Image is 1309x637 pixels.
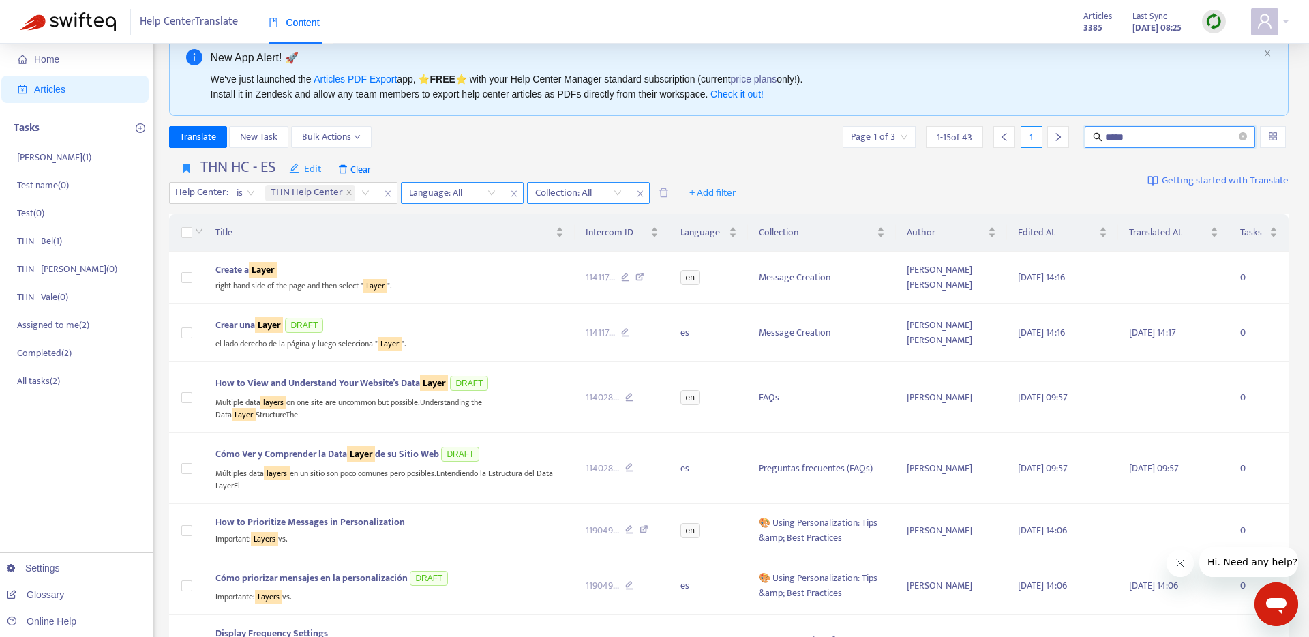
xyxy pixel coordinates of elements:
[907,225,985,240] span: Author
[314,74,397,85] a: Articles PDF Export
[17,374,60,388] p: All tasks ( 2 )
[379,186,397,202] span: close
[34,84,65,95] span: Articles
[17,234,62,248] p: THN - Bel ( 1 )
[215,446,439,462] span: Cómo Ver y Comprender la Data de su Sitio Web
[586,523,619,538] span: 119049 ...
[215,514,405,530] span: How to Prioritize Messages in Personalization
[264,466,290,480] sqkw: layers
[680,225,726,240] span: Language
[999,132,1009,142] span: left
[289,161,322,177] span: Edit
[1229,504,1289,557] td: 0
[1018,389,1068,405] span: [DATE] 09:57
[180,130,216,145] span: Translate
[748,557,896,615] td: 🎨 Using Personalization: Tips &amp; Best Practices
[17,150,91,164] p: [PERSON_NAME] ( 1 )
[450,376,488,391] span: DRAFT
[1129,325,1176,340] span: [DATE] 14:17
[1021,126,1042,148] div: 1
[363,279,387,293] sqkw: Layer
[215,317,283,333] span: Crear una
[269,18,278,27] span: book
[205,214,575,252] th: Title
[1229,362,1289,433] td: 0
[1263,49,1272,57] span: close
[575,214,669,252] th: Intercom ID
[269,17,320,28] span: Content
[1229,214,1289,252] th: Tasks
[1239,132,1247,140] span: close-circle
[1254,582,1298,626] iframe: Button to launch messaging window
[215,570,408,586] span: Cómo priorizar mensajes en la personalización
[1229,557,1289,615] td: 0
[17,346,72,360] p: Completed ( 2 )
[1205,13,1222,30] img: sync.dc5367851b00ba804db3.png
[410,571,448,586] span: DRAFT
[1147,158,1289,204] a: Getting started with Translate
[265,185,355,201] span: THN Help Center
[586,578,619,593] span: 119049 ...
[748,252,896,305] td: Message Creation
[586,325,615,340] span: 114117 ...
[1018,522,1067,538] span: [DATE] 14:06
[586,225,648,240] span: Intercom ID
[251,532,278,546] sqkw: Layers
[586,461,619,476] span: 114028 ...
[289,163,299,173] span: edit
[229,126,288,148] button: New Task
[285,318,323,333] span: DRAFT
[215,464,564,492] div: Múltiples data en un sitio son poco comunes pero posibles.Entendiendo la Estructura del Data LayerEl
[302,130,361,145] span: Bulk Actions
[1053,132,1063,142] span: right
[586,270,615,285] span: 114117 ...
[136,123,145,133] span: plus-circle
[215,262,277,278] span: Create a
[140,9,238,35] span: Help Center Translate
[659,188,669,198] span: delete
[34,54,59,65] span: Home
[1229,433,1289,504] td: 0
[271,185,343,201] span: THN Help Center
[1132,9,1167,24] span: Last Sync
[331,158,378,180] span: Clear
[240,130,277,145] span: New Task
[378,337,402,351] sqkw: Layer
[1263,49,1272,58] button: close
[748,214,896,252] th: Collection
[1018,225,1096,240] span: Edited At
[20,12,116,31] img: Swifteq
[170,183,230,203] span: Help Center :
[430,74,455,85] b: FREE
[215,375,448,391] span: How to View and Understand Your Website’s Data
[896,504,1007,557] td: [PERSON_NAME]
[1129,460,1179,476] span: [DATE] 09:57
[1093,132,1102,142] span: search
[249,262,277,278] sqkw: Layer
[215,225,553,240] span: Title
[17,262,117,276] p: THN - [PERSON_NAME] ( 0 )
[232,408,256,421] sqkw: Layer
[279,158,332,180] button: editEdit
[420,375,448,391] sqkw: Layer
[680,390,700,405] span: en
[669,433,748,504] td: es
[7,589,64,600] a: Glossary
[169,126,227,148] button: Translate
[1257,13,1273,29] span: user
[215,588,564,604] div: Importante: vs.
[1018,460,1068,476] span: [DATE] 09:57
[17,206,44,220] p: Test ( 0 )
[291,126,372,148] button: Bulk Actionsdown
[937,130,972,145] span: 1 - 15 of 43
[260,396,286,409] sqkw: layers
[17,290,68,304] p: THN - Vale ( 0 )
[18,85,27,94] span: account-book
[17,178,69,192] p: Test name ( 0 )
[731,74,777,85] a: price plans
[759,225,874,240] span: Collection
[346,189,352,197] span: close
[338,164,348,174] span: delete
[896,433,1007,504] td: [PERSON_NAME]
